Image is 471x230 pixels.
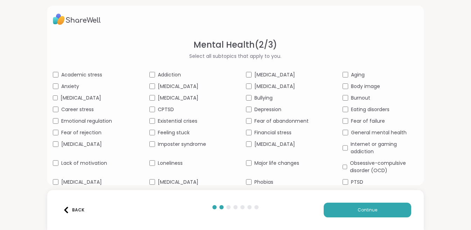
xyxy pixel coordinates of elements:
span: General mental health [351,129,407,136]
span: Financial stress [254,129,291,136]
span: Depression [254,106,281,113]
span: [MEDICAL_DATA] [254,71,295,79]
span: Anxiety [61,83,79,90]
span: Career stress [61,106,94,113]
span: Burnout [351,94,370,102]
span: [MEDICAL_DATA] [158,94,198,102]
span: [MEDICAL_DATA] [61,141,102,148]
span: [MEDICAL_DATA] [254,141,295,148]
span: PTSD [351,178,363,186]
span: Bullying [254,94,273,102]
div: Back [63,207,84,213]
span: Imposter syndrome [158,141,206,148]
span: Academic stress [61,71,102,79]
span: Obsessive-compulsive disorder (OCD) [350,160,418,174]
span: Mental Health ( 2 / 3 ) [194,39,277,51]
span: [MEDICAL_DATA] [61,178,102,186]
span: [MEDICAL_DATA] [254,83,295,90]
span: Aging [351,71,365,79]
span: Addiction [158,71,181,79]
button: Back [60,203,88,217]
span: Loneliness [158,160,183,167]
span: Fear of failure [351,117,385,125]
span: Fear of rejection [61,129,101,136]
span: [MEDICAL_DATA] [158,83,198,90]
span: Eating disorders [351,106,389,113]
button: Continue [324,203,411,217]
span: Body image [351,83,380,90]
span: Select all subtopics that apply to you. [189,53,281,60]
span: Emotional regulation [61,117,112,125]
span: Fear of abandonment [254,117,309,125]
span: Existential crises [158,117,197,125]
span: Internet or gaming addiction [351,141,418,155]
span: Phobias [254,178,273,186]
span: CPTSD [158,106,174,113]
span: Major life changes [254,160,299,167]
span: [MEDICAL_DATA] [158,178,198,186]
span: [MEDICAL_DATA] [61,94,101,102]
span: Feeling stuck [158,129,190,136]
img: ShareWell Logo [53,11,101,27]
span: Continue [358,207,377,213]
span: Lack of motivation [61,160,107,167]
